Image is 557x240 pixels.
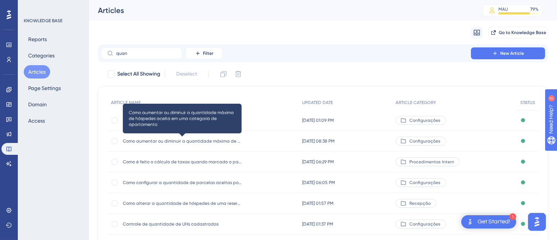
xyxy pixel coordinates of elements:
span: Como aumentar ou diminuir a quantidade máxima de hóspedes aceita em uma categoria de apartamento [129,110,236,127]
div: 1 [510,213,516,220]
div: Get Started! [478,218,510,226]
button: Go to Knowledge Base [489,27,548,39]
div: KNOWLEDGE BASE [24,18,62,24]
button: Categories [24,49,59,62]
span: Como alterar a quantidade de hóspedes de uma reserva? [123,200,242,206]
span: ARTICLE NAME [111,100,141,106]
span: Como é feito o cálculo de taxas quando marcado o parâmetro para subtrair em Hotel > Hotéis [123,159,242,165]
button: Deselect [170,67,204,81]
span: UPDATED DATE [302,100,333,106]
span: Configurações [409,117,440,123]
span: Configurações [409,138,440,144]
span: Como configurar a quantidade de parcelas aceitas por cada tipo de pagamento e suas respectivas da... [123,180,242,186]
div: MAU [498,6,508,12]
span: Filter [203,50,213,56]
span: [DATE] 01:37 PM [302,221,333,227]
button: Page Settings [24,81,65,95]
button: Reports [24,33,51,46]
span: Need Help? [17,2,46,11]
span: Deselect [176,70,197,79]
span: STATUS [520,100,535,106]
span: Controle de quantidade de UHs cadastradas [123,221,242,227]
div: Open Get Started! checklist, remaining modules: 1 [461,215,516,229]
div: 2 [51,4,53,10]
iframe: UserGuiding AI Assistant Launcher [526,211,548,233]
span: [DATE] 06:05 PM [302,180,335,186]
span: [DATE] 08:38 PM [302,138,335,144]
span: Recepção [409,200,431,206]
span: [DATE] 06:29 PM [302,159,334,165]
input: Search [116,51,176,56]
span: Como aumentar ou diminuir a quantidade máxima de hóspedes aceita em uma categoria de apartamento [123,138,242,144]
button: Domain [24,98,51,111]
button: Articles [24,65,50,79]
span: Configurações [409,180,440,186]
span: New Article [500,50,524,56]
div: 79 % [530,6,538,12]
span: [DATE] 01:57 PM [302,200,334,206]
span: Configurações [409,221,440,227]
button: New Article [471,47,545,59]
div: Articles [98,5,464,16]
span: ARTICLE CATEGORY [396,100,436,106]
span: Go to Knowledge Base [499,30,546,36]
button: Access [24,114,49,127]
button: Filter [186,47,223,59]
img: launcher-image-alternative-text [466,217,475,226]
span: [DATE] 01:09 PM [302,117,334,123]
span: Procedimentos Intern [409,159,454,165]
span: Select All Showing [117,70,160,79]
